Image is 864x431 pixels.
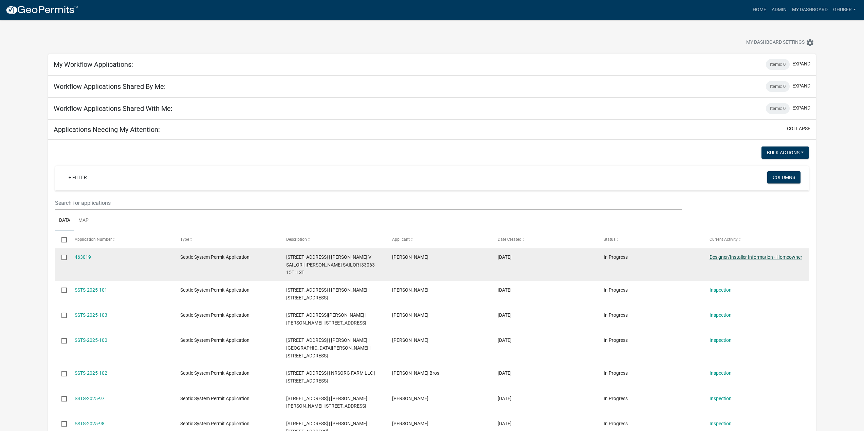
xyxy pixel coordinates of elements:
span: 08/10/2025 [498,287,512,293]
span: In Progress [604,312,628,318]
span: 23868 70TH ST | KENT L THOMPSON | BONNI V THOMPSON |23868 70TH ST [286,337,370,358]
span: In Progress [604,421,628,426]
a: Admin [769,3,789,16]
datatable-header-cell: Status [597,231,703,248]
span: In Progress [604,287,628,293]
datatable-header-cell: Date Created [491,231,597,248]
a: My Dashboard [789,3,830,16]
button: collapse [787,125,810,132]
span: Septic System Permit Application [180,370,250,376]
span: 08/10/2025 [498,337,512,343]
a: + Filter [63,171,92,183]
a: SSTS-2025-97 [75,396,105,401]
a: Inspection [710,396,732,401]
span: Septic System Permit Application [180,287,250,293]
a: SSTS-2025-101 [75,287,107,293]
button: Columns [767,171,801,183]
button: expand [792,60,810,67]
datatable-header-cell: Application Number [68,231,174,248]
h5: Workflow Applications Shared With Me: [54,104,172,113]
span: Septic System Permit Application [180,312,250,318]
span: Status [604,237,615,242]
span: Phillip Schleicher [392,287,428,293]
span: Description [286,237,307,242]
span: Cassandra Sailor [392,254,428,260]
div: Items: 0 [766,103,790,114]
datatable-header-cell: Applicant [386,231,492,248]
div: Items: 0 [766,81,790,92]
span: Septic System Permit Application [180,337,250,343]
datatable-header-cell: Description [280,231,386,248]
h5: Workflow Applications Shared By Me: [54,82,166,91]
a: Inspection [710,370,732,376]
span: 08/10/2025 [498,312,512,318]
span: In Progress [604,254,628,260]
span: My Dashboard Settings [746,39,805,47]
button: expand [792,82,810,90]
a: Designer/Installer Information - Homeowner [710,254,802,260]
span: 08/12/2025 [498,254,512,260]
span: Phillip Schleicher [392,312,428,318]
span: Septic System Permit Application [180,421,250,426]
datatable-header-cell: Type [174,231,280,248]
span: 17236 237TH AVE | RANDY E ANDERSON | LORI K ANDERSON |17236 237TH AVE [286,396,369,409]
span: Septic System Permit Application [180,396,250,401]
a: Inspection [710,312,732,318]
span: In Progress [604,370,628,376]
span: 08/06/2025 [498,370,512,376]
a: 463019 [75,254,91,260]
a: SSTS-2025-102 [75,370,107,376]
span: 24460 STATE HWY 83 | FRANKLIN FLICKINGER | TORI RAIMANN |24460 STATE HWY 83 [286,312,366,326]
button: My Dashboard Settingssettings [741,36,820,49]
i: settings [806,39,814,47]
a: SSTS-2025-98 [75,421,105,426]
span: Phillip Schleicher [392,337,428,343]
span: 11427 WILTON BRIDGE RD | JILLAYNE RAETZ |11427 WILTON BRIDGE RD [286,287,369,300]
a: Inspection [710,421,732,426]
input: Search for applications [55,196,681,210]
datatable-header-cell: Current Activity [703,231,809,248]
span: Type [180,237,189,242]
button: Bulk Actions [761,146,809,159]
span: 9922 STATE HWY 30 | NRSORG FARM LLC |9922 STATE HWY 30 [286,370,375,384]
a: GHuber [830,3,859,16]
span: Septic System Permit Application [180,254,250,260]
span: In Progress [604,396,628,401]
button: expand [792,104,810,112]
a: Inspection [710,287,732,293]
a: Inspection [710,337,732,343]
span: James Bros [392,370,439,376]
span: In Progress [604,337,628,343]
div: Items: 0 [766,59,790,70]
a: Data [55,210,74,232]
span: 33063 15TH ST | CASSANDRA V SAILOR | SETH L SAILOR |33063 15TH ST [286,254,375,275]
span: Date Created [498,237,521,242]
h5: My Workflow Applications: [54,60,133,68]
span: Lori Anderson [392,396,428,401]
span: 07/25/2025 [498,421,512,426]
span: 08/01/2025 [498,396,512,401]
h5: Applications Needing My Attention: [54,125,160,134]
span: Current Activity [710,237,738,242]
a: SSTS-2025-100 [75,337,107,343]
span: Applicant [392,237,410,242]
span: Application Number [75,237,112,242]
a: Home [750,3,769,16]
span: Ken Bentson [392,421,428,426]
a: SSTS-2025-103 [75,312,107,318]
a: Map [74,210,93,232]
datatable-header-cell: Select [55,231,68,248]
